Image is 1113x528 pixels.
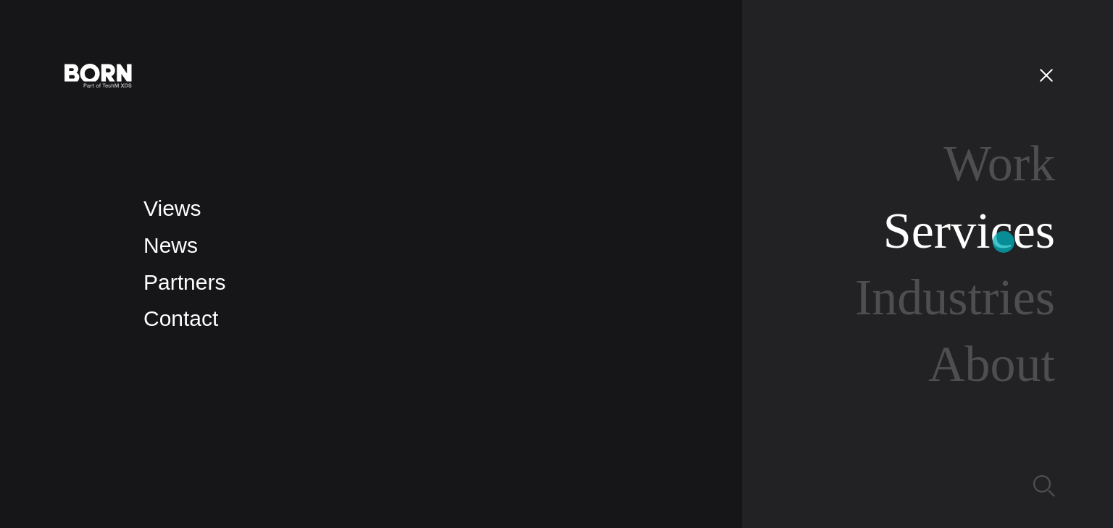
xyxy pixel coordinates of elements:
a: Partners [143,270,225,294]
a: Views [143,196,201,220]
a: About [928,336,1055,392]
a: Work [943,135,1055,191]
img: Search [1033,475,1055,497]
a: Services [883,203,1055,259]
button: Open [1029,59,1064,90]
a: Contact [143,306,218,330]
a: Industries [855,269,1055,325]
a: News [143,233,198,257]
